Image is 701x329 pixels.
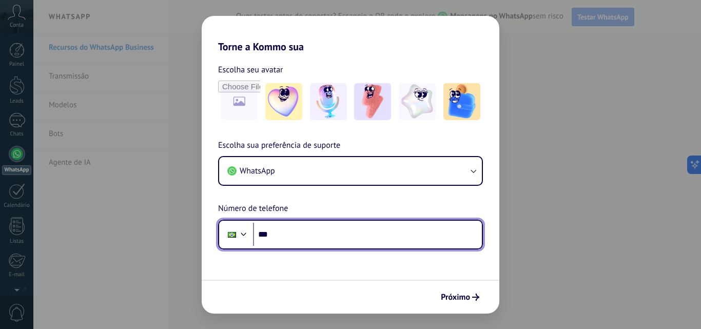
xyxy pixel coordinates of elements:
button: WhatsApp [219,157,482,185]
button: Próximo [436,288,484,306]
div: Brazil: + 55 [222,224,242,245]
span: Escolha sua preferência de suporte [218,139,340,152]
h2: Torne a Kommo sua [202,16,499,53]
span: Escolha seu avatar [218,63,283,76]
img: -4.jpeg [399,83,436,120]
img: -3.jpeg [354,83,391,120]
img: -1.jpeg [265,83,302,120]
span: Número de telefone [218,202,288,216]
img: -2.jpeg [310,83,347,120]
span: WhatsApp [240,166,275,176]
span: Próximo [441,294,470,301]
img: -5.jpeg [443,83,480,120]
